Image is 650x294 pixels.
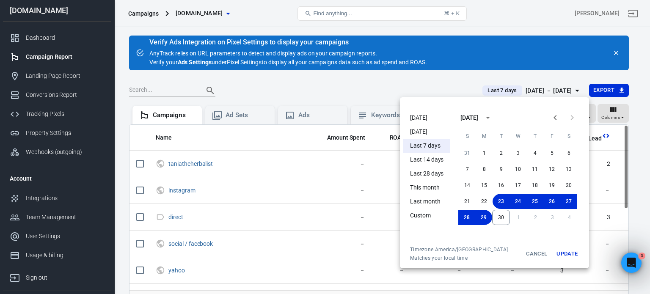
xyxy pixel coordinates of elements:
button: 5 [543,146,560,161]
span: 1 [639,253,645,259]
button: 1 [476,146,493,161]
button: 21 [459,194,476,209]
button: Previous month [547,109,564,126]
span: Wednesday [510,128,526,145]
button: 19 [543,178,560,193]
button: Cancel [523,246,550,261]
button: calendar view is open, switch to year view [481,110,495,125]
span: Friday [544,128,559,145]
button: 6 [560,146,577,161]
button: 24 [510,194,526,209]
button: 14 [459,178,476,193]
li: This month [403,181,450,195]
button: 31 [459,146,476,161]
span: Monday [476,128,492,145]
button: 4 [526,146,543,161]
button: Update [554,246,581,261]
button: 11 [526,162,543,177]
li: [DATE] [403,111,450,125]
button: 29 [475,210,492,225]
button: 22 [476,194,493,209]
li: Last 14 days [403,153,450,167]
div: Timezone: America/[GEOGRAPHIC_DATA] [410,246,508,253]
button: 25 [526,194,543,209]
button: 23 [493,194,510,209]
span: Matches your local time [410,255,508,261]
button: 9 [493,162,510,177]
button: 8 [476,162,493,177]
span: Saturday [561,128,576,145]
button: 7 [459,162,476,177]
button: 15 [476,178,493,193]
button: 18 [526,178,543,193]
li: Last 7 days [403,139,450,153]
li: Last 28 days [403,167,450,181]
button: 16 [493,178,510,193]
button: 28 [458,210,475,225]
button: 26 [543,194,560,209]
li: Last month [403,195,450,209]
li: Custom [403,209,450,223]
div: [DATE] [460,113,478,122]
button: 27 [560,194,577,209]
li: [DATE] [403,125,450,139]
button: 20 [560,178,577,193]
iframe: Intercom live chat [621,253,642,273]
button: 12 [543,162,560,177]
button: 2 [493,146,510,161]
button: 3 [510,146,526,161]
button: 17 [510,178,526,193]
button: 10 [510,162,526,177]
span: Thursday [527,128,543,145]
button: 13 [560,162,577,177]
span: Sunday [460,128,475,145]
button: 30 [492,210,510,225]
span: Tuesday [493,128,509,145]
